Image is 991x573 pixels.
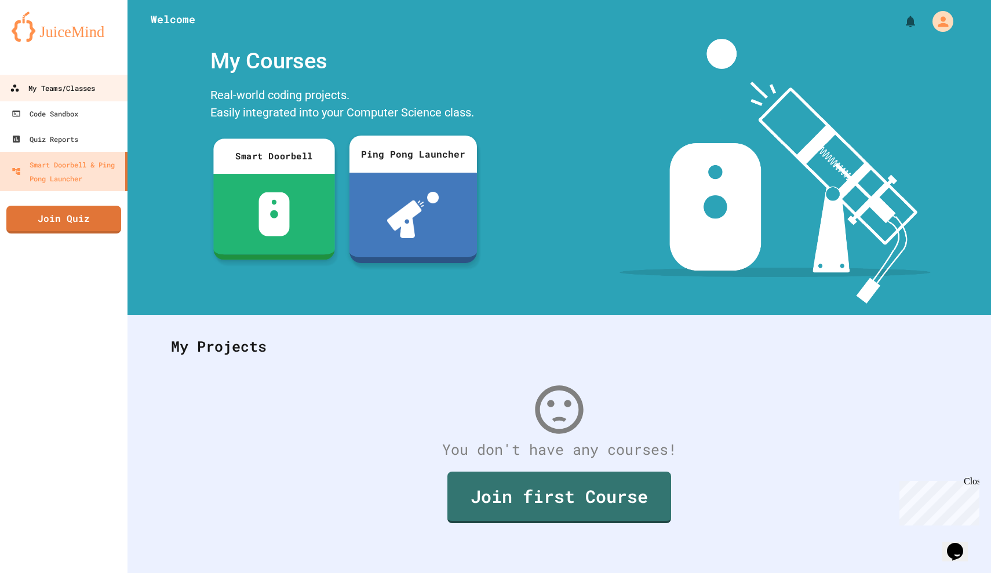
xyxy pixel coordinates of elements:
div: Smart Doorbell [213,138,334,174]
div: Ping Pong Launcher [349,136,477,173]
img: sdb-white.svg [258,192,289,236]
img: ppl-with-ball.png [387,192,439,238]
div: Smart Doorbell & Ping Pong Launcher [12,158,121,185]
img: banner-image-my-projects.png [620,39,930,304]
div: My Courses [205,39,483,83]
div: Code Sandbox [12,107,78,121]
a: Join first Course [447,472,671,523]
iframe: chat widget [895,476,979,525]
div: My Projects [159,324,959,369]
img: logo-orange.svg [12,12,116,42]
div: You don't have any courses! [159,439,959,461]
div: Chat with us now!Close [5,5,80,74]
div: My Account [920,8,956,35]
iframe: chat widget [942,527,979,561]
div: My Notifications [882,12,920,31]
div: Real-world coding projects. Easily integrated into your Computer Science class. [205,83,483,127]
div: Quiz Reports [12,132,78,146]
a: Join Quiz [6,206,121,233]
div: My Teams/Classes [10,81,95,96]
